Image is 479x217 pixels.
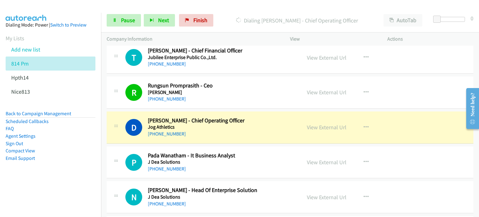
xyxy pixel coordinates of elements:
p: Dialing [PERSON_NAME] - Chief Operating Officer [222,16,372,25]
a: View External Url [307,194,346,201]
a: Back to Campaign Management [6,111,71,116]
a: View External Url [307,54,346,61]
iframe: Resource Center [461,84,479,133]
a: Email Support [6,155,35,161]
span: Next [158,17,169,24]
a: Hpth14 [11,74,29,81]
a: [PHONE_NUMBER] [148,96,186,102]
a: [PHONE_NUMBER] [148,201,186,207]
a: Nice813 [11,88,30,95]
h1: T [125,49,142,66]
p: Company Information [107,35,279,43]
div: Delay between calls (in seconds) [436,17,465,22]
h5: J Dea Solutions [148,194,296,200]
h2: [PERSON_NAME] - Head Of Enterprise Solution [148,187,296,194]
h5: Jubilee Enterprise Public Co.,Ltd. [148,54,296,61]
div: Dialing Mode: Power | [6,21,95,29]
h2: Rungsun Promprasith - Ceo [148,82,296,89]
a: Scheduled Callbacks [6,118,49,124]
a: FAQ [6,126,14,131]
a: View External Url [307,159,346,166]
a: Agent Settings [6,133,36,139]
a: Add new list [11,46,40,53]
span: Finish [193,17,207,24]
h1: R [125,84,142,101]
a: My Lists [6,35,24,42]
span: Pause [121,17,135,24]
h2: [PERSON_NAME] - Chief Operating Officer [148,117,296,124]
button: Next [144,14,175,27]
div: 0 [471,14,473,22]
a: Pause [107,14,141,27]
h1: D [125,119,142,136]
a: Sign Out [6,141,23,146]
h2: [PERSON_NAME] - Chief Financial Officer [148,47,296,54]
h5: Jog Athletics [148,124,296,130]
h2: Pada Wanatham - It Business Analyst [148,152,296,159]
h1: N [125,189,142,205]
a: View External Url [307,89,346,96]
a: Switch to Preview [50,22,86,28]
a: [PHONE_NUMBER] [148,61,186,67]
p: Actions [387,35,473,43]
a: [PHONE_NUMBER] [148,166,186,172]
button: AutoTab [384,14,422,27]
h1: P [125,154,142,171]
a: Compact View [6,148,35,154]
h5: [PERSON_NAME] [148,89,296,96]
a: Finish [179,14,213,27]
a: View External Url [307,124,346,131]
p: View [290,35,376,43]
a: [PHONE_NUMBER] [148,131,186,137]
div: The call is yet to be attempted [125,154,142,171]
div: The call is yet to be attempted [125,189,142,205]
a: 814 Pm [11,60,29,67]
h5: J Dea Solutions [148,159,296,165]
